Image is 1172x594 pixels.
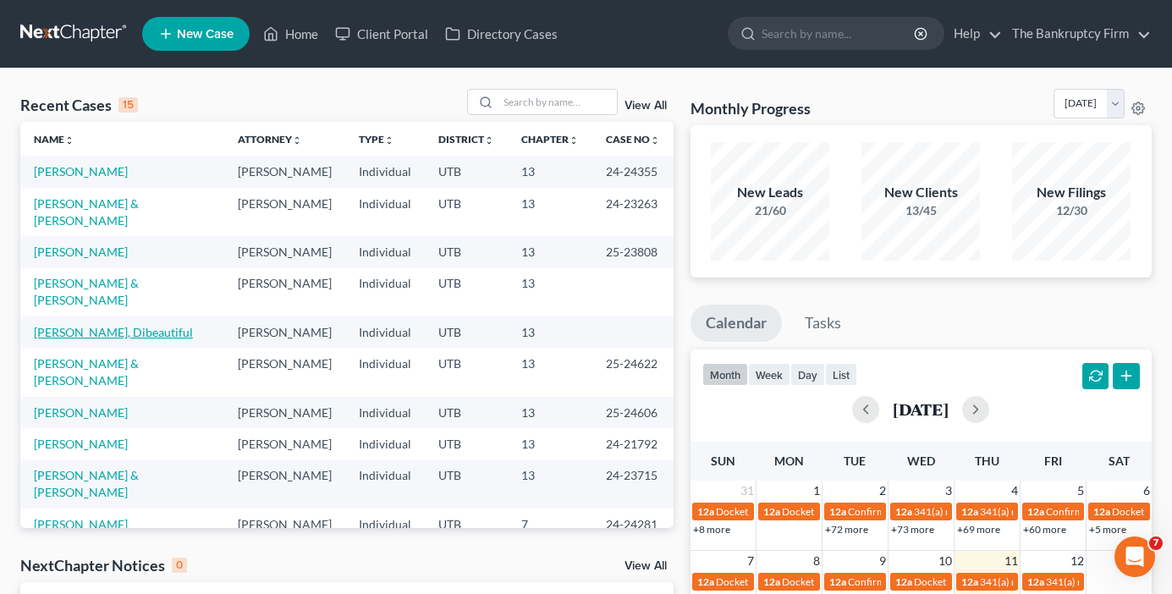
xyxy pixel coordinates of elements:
[829,505,846,518] span: 12a
[812,551,822,571] span: 8
[172,558,187,573] div: 0
[508,460,592,509] td: 13
[878,481,888,501] span: 2
[425,460,508,509] td: UTB
[425,348,508,396] td: UTB
[508,156,592,187] td: 13
[508,188,592,236] td: 13
[569,135,579,146] i: unfold_more
[592,236,674,267] td: 25-23808
[895,575,912,588] span: 12a
[34,468,139,499] a: [PERSON_NAME] & [PERSON_NAME]
[224,460,345,509] td: [PERSON_NAME]
[739,481,756,501] span: 31
[34,437,128,451] a: [PERSON_NAME]
[345,316,425,348] td: Individual
[1027,505,1044,518] span: 12a
[1023,523,1066,536] a: +60 more
[980,575,1143,588] span: 341(a) meeting for [PERSON_NAME]
[711,454,735,468] span: Sun
[1010,481,1020,501] span: 4
[592,188,674,236] td: 24-23263
[748,363,790,386] button: week
[697,505,714,518] span: 12a
[224,188,345,236] td: [PERSON_NAME]
[508,428,592,459] td: 13
[34,164,128,179] a: [PERSON_NAME]
[848,505,1040,518] span: Confirmation hearing for [PERSON_NAME]
[893,400,949,418] h2: [DATE]
[34,405,128,420] a: [PERSON_NAME]
[1003,551,1020,571] span: 11
[425,316,508,348] td: UTB
[650,135,660,146] i: unfold_more
[1093,505,1110,518] span: 12a
[746,551,756,571] span: 7
[782,575,933,588] span: Docket Text: for [PERSON_NAME]
[384,135,394,146] i: unfold_more
[20,95,138,115] div: Recent Cases
[790,363,825,386] button: day
[762,18,916,49] input: Search by name...
[437,19,566,49] a: Directory Cases
[508,316,592,348] td: 13
[238,133,302,146] a: Attorneyunfold_more
[625,560,667,572] a: View All
[812,481,822,501] span: 1
[508,397,592,428] td: 13
[425,188,508,236] td: UTB
[224,156,345,187] td: [PERSON_NAME]
[592,460,674,509] td: 24-23715
[592,509,674,540] td: 24-24281
[878,551,888,571] span: 9
[914,505,1077,518] span: 341(a) meeting for [PERSON_NAME]
[711,183,829,202] div: New Leads
[345,188,425,236] td: Individual
[438,133,494,146] a: Districtunfold_more
[907,454,935,468] span: Wed
[625,100,667,112] a: View All
[592,348,674,396] td: 25-24622
[937,551,954,571] span: 10
[508,236,592,267] td: 13
[1044,454,1062,468] span: Fri
[691,305,782,342] a: Calendar
[255,19,327,49] a: Home
[345,428,425,459] td: Individual
[484,135,494,146] i: unfold_more
[1109,454,1130,468] span: Sat
[980,505,1143,518] span: 341(a) meeting for [PERSON_NAME]
[716,505,867,518] span: Docket Text: for [PERSON_NAME]
[716,575,957,588] span: Docket Text: for [PERSON_NAME] & [PERSON_NAME]
[691,98,811,118] h3: Monthly Progress
[945,19,1002,49] a: Help
[1089,523,1126,536] a: +5 more
[425,236,508,267] td: UTB
[224,348,345,396] td: [PERSON_NAME]
[425,509,508,540] td: UTB
[508,268,592,316] td: 13
[782,505,1023,518] span: Docket Text: for [PERSON_NAME] & [PERSON_NAME]
[861,183,980,202] div: New Clients
[345,156,425,187] td: Individual
[844,454,866,468] span: Tue
[592,156,674,187] td: 24-24355
[961,505,978,518] span: 12a
[292,135,302,146] i: unfold_more
[592,397,674,428] td: 25-24606
[345,348,425,396] td: Individual
[944,481,954,501] span: 3
[34,517,128,531] a: [PERSON_NAME]
[34,325,193,339] a: [PERSON_NAME], Dibeautiful
[961,575,978,588] span: 12a
[1142,481,1152,501] span: 6
[1027,575,1044,588] span: 12a
[224,236,345,267] td: [PERSON_NAME]
[34,276,139,307] a: [PERSON_NAME] & [PERSON_NAME]
[702,363,748,386] button: month
[848,575,1040,588] span: Confirmation hearing for [PERSON_NAME]
[693,523,730,536] a: +8 more
[975,454,999,468] span: Thu
[359,133,394,146] a: Typeunfold_more
[891,523,934,536] a: +73 more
